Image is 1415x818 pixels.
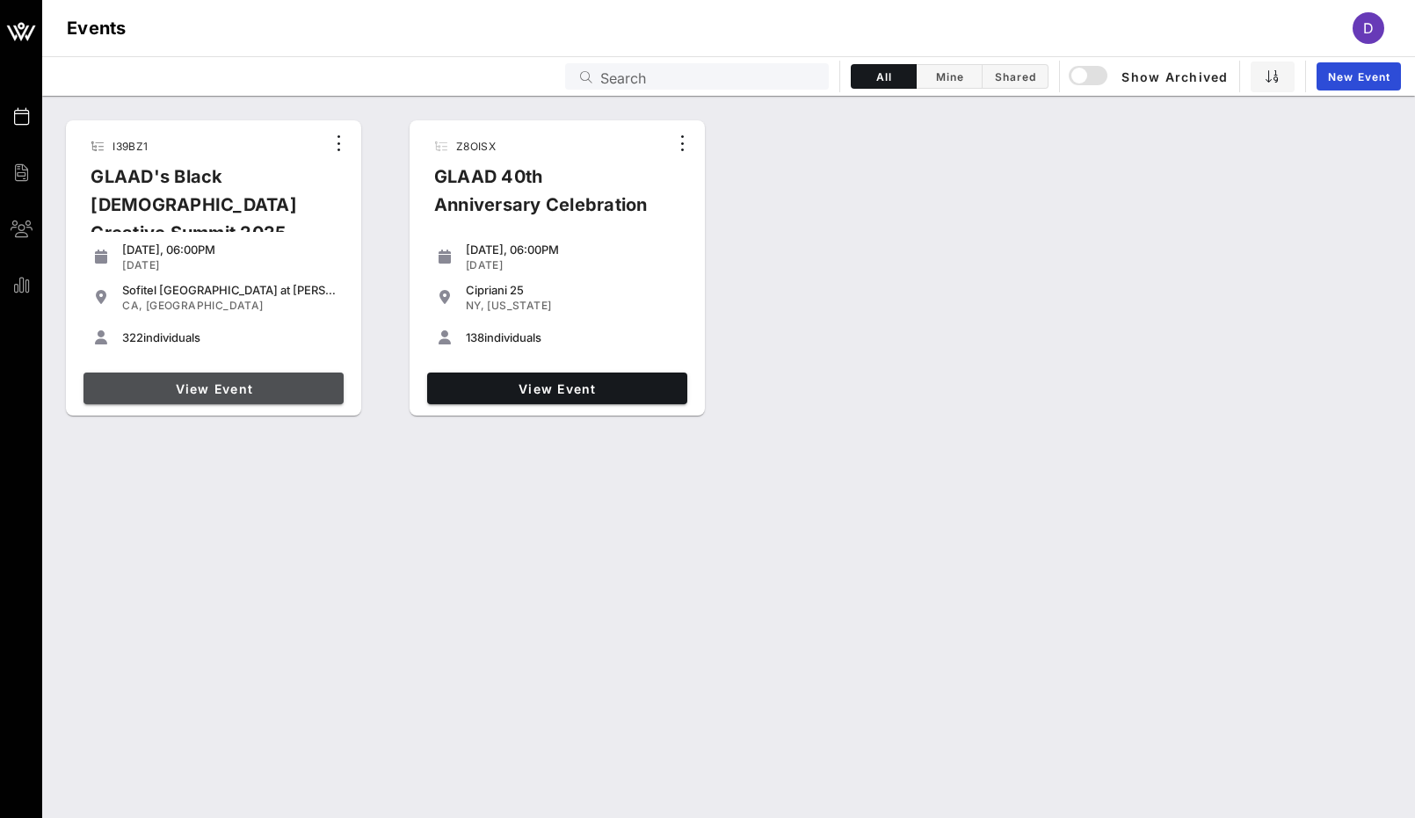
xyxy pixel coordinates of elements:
[1363,19,1374,37] span: D
[122,243,337,257] div: [DATE], 06:00PM
[1071,66,1228,87] span: Show Archived
[466,299,484,312] span: NY,
[456,140,496,153] span: Z8OISX
[122,258,337,272] div: [DATE]
[993,70,1037,83] span: Shared
[146,299,264,312] span: [GEOGRAPHIC_DATA]
[862,70,905,83] span: All
[487,299,551,312] span: [US_STATE]
[420,163,668,233] div: GLAAD 40th Anniversary Celebration
[434,381,680,396] span: View Event
[83,373,344,404] a: View Event
[112,140,148,153] span: I39BZ1
[927,70,971,83] span: Mine
[1070,61,1229,92] button: Show Archived
[122,330,143,344] span: 322
[466,330,484,344] span: 138
[466,258,680,272] div: [DATE]
[67,14,127,42] h1: Events
[91,381,337,396] span: View Event
[122,283,337,297] div: Sofitel [GEOGRAPHIC_DATA] at [PERSON_NAME][GEOGRAPHIC_DATA]
[76,163,324,261] div: GLAAD's Black [DEMOGRAPHIC_DATA] Creative Summit 2025
[917,64,983,89] button: Mine
[851,64,917,89] button: All
[1317,62,1401,90] a: New Event
[1353,12,1384,44] div: D
[122,299,142,312] span: CA,
[466,243,680,257] div: [DATE], 06:00PM
[1327,70,1390,83] span: New Event
[122,330,337,344] div: individuals
[427,373,687,404] a: View Event
[983,64,1049,89] button: Shared
[466,330,680,344] div: individuals
[466,283,680,297] div: Cipriani 25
